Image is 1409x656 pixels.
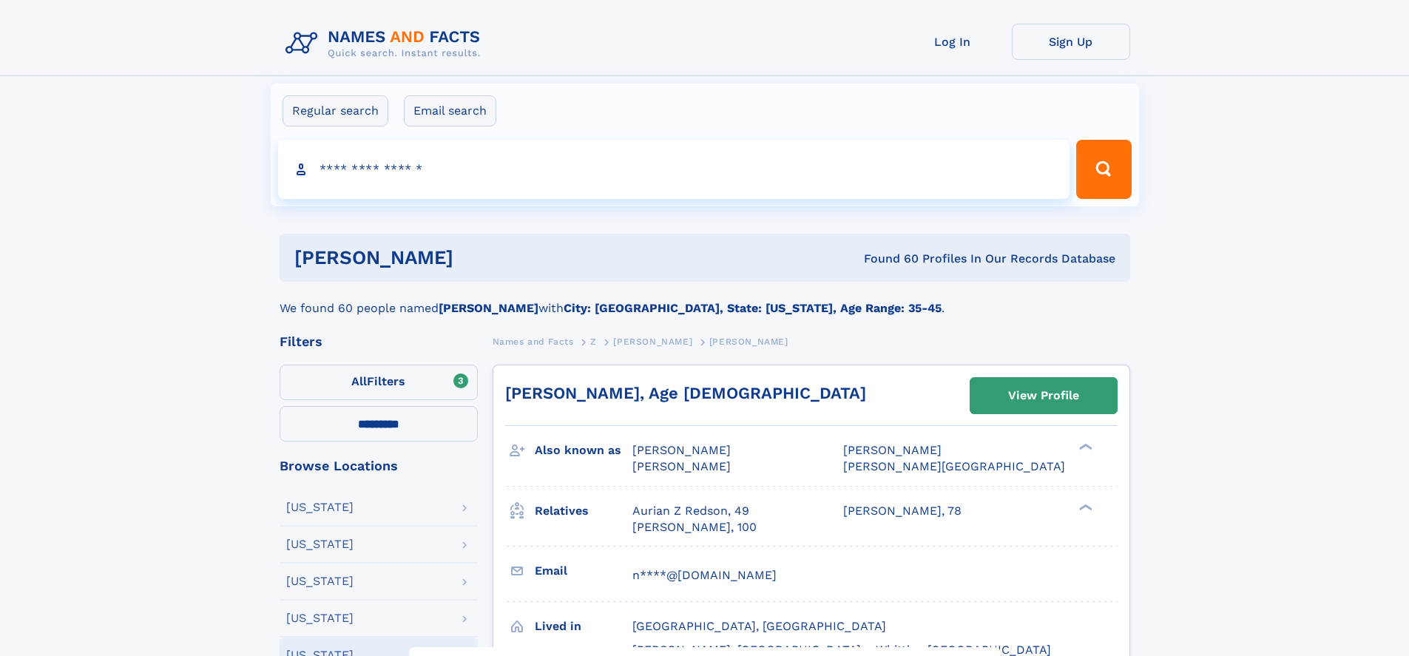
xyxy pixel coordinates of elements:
div: Found 60 Profiles In Our Records Database [658,251,1115,267]
div: View Profile [1008,379,1079,413]
label: Regular search [283,95,388,126]
span: [PERSON_NAME] [632,459,731,473]
img: Logo Names and Facts [280,24,493,64]
div: [US_STATE] [286,575,354,587]
span: All [351,374,367,388]
b: [PERSON_NAME] [439,301,538,315]
div: ❯ [1075,442,1093,452]
div: ❯ [1075,502,1093,512]
a: [PERSON_NAME], 78 [843,503,962,519]
label: Filters [280,365,478,400]
div: We found 60 people named with . [280,282,1130,317]
span: [PERSON_NAME] [843,443,942,457]
h1: [PERSON_NAME] [294,248,659,267]
h3: Email [535,558,632,584]
span: [PERSON_NAME] [632,443,731,457]
a: Z [590,332,597,351]
b: City: [GEOGRAPHIC_DATA], State: [US_STATE], Age Range: 35-45 [564,301,942,315]
label: Email search [404,95,496,126]
div: Browse Locations [280,459,478,473]
span: [GEOGRAPHIC_DATA], [GEOGRAPHIC_DATA] [632,619,886,633]
h3: Lived in [535,614,632,639]
div: [US_STATE] [286,612,354,624]
a: [PERSON_NAME] [613,332,692,351]
a: Names and Facts [493,332,574,351]
div: [US_STATE] [286,501,354,513]
span: Z [590,337,597,347]
span: [PERSON_NAME] [613,337,692,347]
a: [PERSON_NAME], Age [DEMOGRAPHIC_DATA] [505,384,866,402]
a: View Profile [970,378,1117,413]
div: Filters [280,335,478,348]
input: search input [278,140,1070,199]
span: [PERSON_NAME][GEOGRAPHIC_DATA] [843,459,1065,473]
span: [PERSON_NAME] [709,337,788,347]
button: Search Button [1076,140,1131,199]
div: [US_STATE] [286,538,354,550]
a: [PERSON_NAME], 100 [632,519,757,535]
a: Sign Up [1012,24,1130,60]
h3: Relatives [535,498,632,524]
a: Aurian Z Redson, 49 [632,503,749,519]
h3: Also known as [535,438,632,463]
a: Log In [893,24,1012,60]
